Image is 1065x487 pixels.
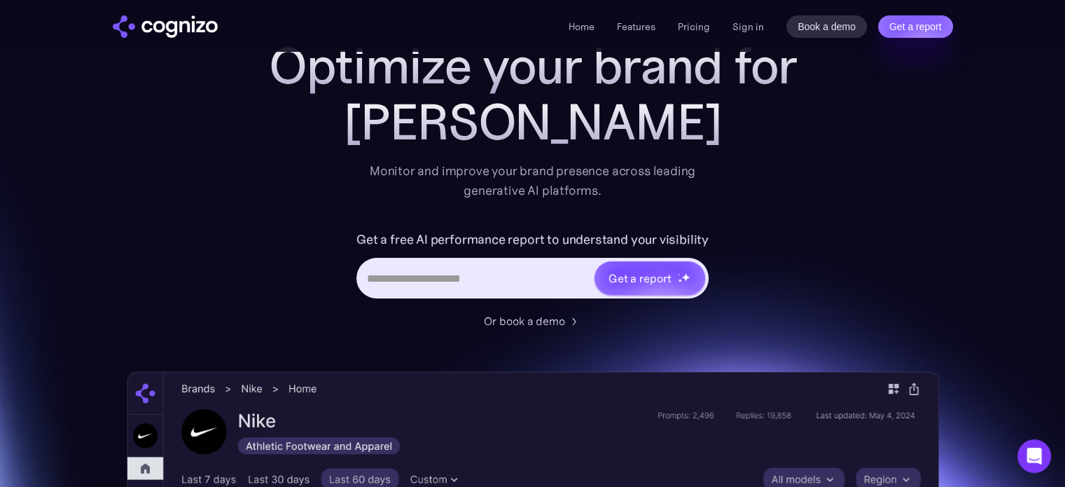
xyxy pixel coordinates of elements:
img: star [678,273,680,275]
div: Or book a demo [484,313,565,329]
div: Open Intercom Messenger [1017,439,1051,473]
div: Monitor and improve your brand presence across leading generative AI platforms. [361,161,705,200]
a: Or book a demo [484,313,582,329]
img: star [678,278,683,283]
a: Get a report [878,15,953,38]
label: Get a free AI performance report to understand your visibility [356,228,709,251]
a: Pricing [678,20,710,33]
img: star [681,273,690,282]
a: Sign in [732,18,764,35]
h1: Optimize your brand for [253,38,813,94]
a: Features [617,20,655,33]
div: Get a report [608,270,671,287]
a: Book a demo [786,15,867,38]
div: [PERSON_NAME] [253,94,813,150]
a: Home [569,20,594,33]
form: Hero URL Input Form [356,228,709,306]
img: cognizo logo [113,15,218,38]
a: Get a reportstarstarstar [593,260,706,296]
a: home [113,15,218,38]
